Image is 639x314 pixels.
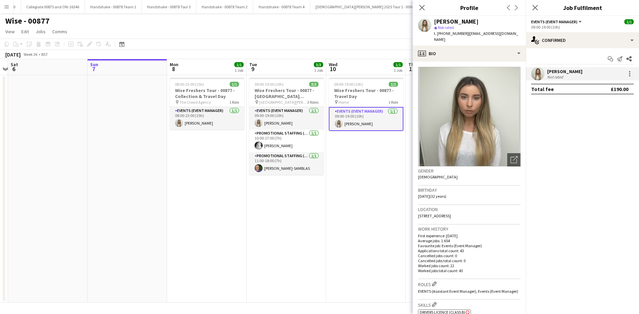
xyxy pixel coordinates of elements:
span: [DEMOGRAPHIC_DATA] [418,174,458,179]
a: Edit [19,27,32,36]
div: Confirmed [526,32,639,48]
span: 1/1 [393,62,403,67]
span: Not rated [438,25,454,30]
div: Total fee [531,86,554,92]
span: Jobs [36,29,46,35]
h3: Work history [418,226,521,232]
span: 1/1 [234,62,244,67]
h1: Wise - 00877 [5,16,50,26]
span: t. [PHONE_NUMBER] [434,31,469,36]
h3: Roles [418,280,521,287]
a: Comms [50,27,70,36]
app-card-role: Events (Event Manager)1/108:00-23:00 (15h)[PERSON_NAME] [170,107,244,130]
button: Handshake - 00878 Team 2 [196,0,253,13]
app-job-card: 09:00-19:00 (10h)3/3Wise Freshers Tour - 00877 - [GEOGRAPHIC_DATA][PERSON_NAME] [GEOGRAPHIC_DATA]... [249,78,324,175]
app-job-card: 09:00-19:00 (10h)1/1Wise Freshers Tour - 00877 - Travel Day Home1 RoleEvents (Event Manager)1/109... [329,78,403,131]
h3: Skills [418,301,521,308]
h3: Location [418,206,521,212]
h3: Birthday [418,187,521,193]
app-card-role: Events (Event Manager)1/109:00-19:00 (10h)[PERSON_NAME] [249,107,324,130]
div: 09:00-19:00 (10h) [531,25,634,30]
span: Wed [329,61,337,67]
div: Open photos pop-in [507,153,521,166]
span: 1 Role [388,100,398,105]
div: 1 Job [394,68,402,73]
p: Worked jobs total count: 43 [418,268,521,273]
span: [DATE] (32 years) [418,194,446,199]
span: 09:00-19:00 (10h) [255,82,284,87]
span: 1 Role [229,100,239,105]
div: BST [41,52,48,57]
span: | [EMAIL_ADDRESS][DOMAIN_NAME] [434,31,518,42]
button: Handshake - 00878 Team 4 [253,0,310,13]
button: Collegiate 00875 and ON-16346 [21,0,85,13]
span: Home [338,100,349,105]
span: 09:00-19:00 (10h) [334,82,363,87]
span: Sun [90,61,98,67]
h3: Gender [418,168,521,174]
button: [DEMOGRAPHIC_DATA][PERSON_NAME] 2025 Tour 1 - 00848 [310,0,421,13]
app-card-role: Promotional Staffing (Brand Ambassadors)1/110:00-17:00 (7h)[PERSON_NAME] [249,130,324,152]
div: £190.00 [611,86,628,92]
div: [DATE] [5,51,21,58]
span: 3/3 [314,62,323,67]
span: 9 [248,65,257,73]
span: 7 [89,65,98,73]
span: [STREET_ADDRESS] [418,213,451,218]
p: Favourite job: Events (Event Manager) [418,243,521,248]
app-card-role: Events (Event Manager)1/109:00-19:00 (10h)[PERSON_NAME] [329,107,403,131]
span: 1/1 [389,82,398,87]
span: Week 36 [22,52,39,57]
span: 11 [407,65,417,73]
button: Handshake - 00878 Team 1 [85,0,142,13]
div: [PERSON_NAME] [434,19,479,25]
span: Events (Event Manager) [531,19,577,24]
div: 1 Job [314,68,323,73]
span: [GEOGRAPHIC_DATA][PERSON_NAME] Freshers [259,100,307,105]
app-job-card: 08:00-23:00 (15h)1/1Wise Freshers Tour - 00877 - Collection & Travel Day The Crowd Agency1 RoleEv... [170,78,244,130]
app-card-role: Promotional Staffing (Brand Ambassadors)1/111:00-18:00 (7h)[PERSON_NAME]-SAMBLAS [249,152,324,175]
h3: Wise Freshers Tour - 00877 - [GEOGRAPHIC_DATA][PERSON_NAME] [249,87,324,99]
span: 6 [10,65,18,73]
span: 8 [169,65,178,73]
span: Edit [21,29,29,35]
span: Comms [52,29,67,35]
div: Bio [413,46,526,61]
span: Mon [170,61,178,67]
span: EVENTS (Assistant Event Manager), Events (Event Manager) [418,289,518,294]
p: First experience: [DATE] [418,233,521,238]
button: Events (Event Manager) [531,19,583,24]
h3: Wise Freshers Tour - 00877 - Collection & Travel Day [170,87,244,99]
span: Thu [408,61,417,67]
span: Sat [11,61,18,67]
p: Cancelled jobs count: 0 [418,253,521,258]
span: 3 Roles [307,100,319,105]
p: Average jobs: 1.654 [418,238,521,243]
span: View [5,29,15,35]
h3: Job Fulfilment [526,3,639,12]
img: Crew avatar or photo [418,67,521,166]
div: Not rated [547,74,564,79]
a: Jobs [33,27,48,36]
p: Applications total count: 43 [418,248,521,253]
span: 3/3 [309,82,319,87]
p: Worked jobs count: 22 [418,263,521,268]
div: 1 Job [235,68,243,73]
span: 10 [328,65,337,73]
span: 1/1 [624,19,634,24]
p: Cancelled jobs total count: 0 [418,258,521,263]
span: Tue [249,61,257,67]
a: View [3,27,17,36]
span: The Crowd Agency [179,100,211,105]
span: 08:00-23:00 (15h) [175,82,204,87]
div: [PERSON_NAME] [547,68,582,74]
button: Handshake - 00878 Tour 3 [142,0,196,13]
h3: Wise Freshers Tour - 00877 - Travel Day [329,87,403,99]
span: 1/1 [230,82,239,87]
h3: Profile [413,3,526,12]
